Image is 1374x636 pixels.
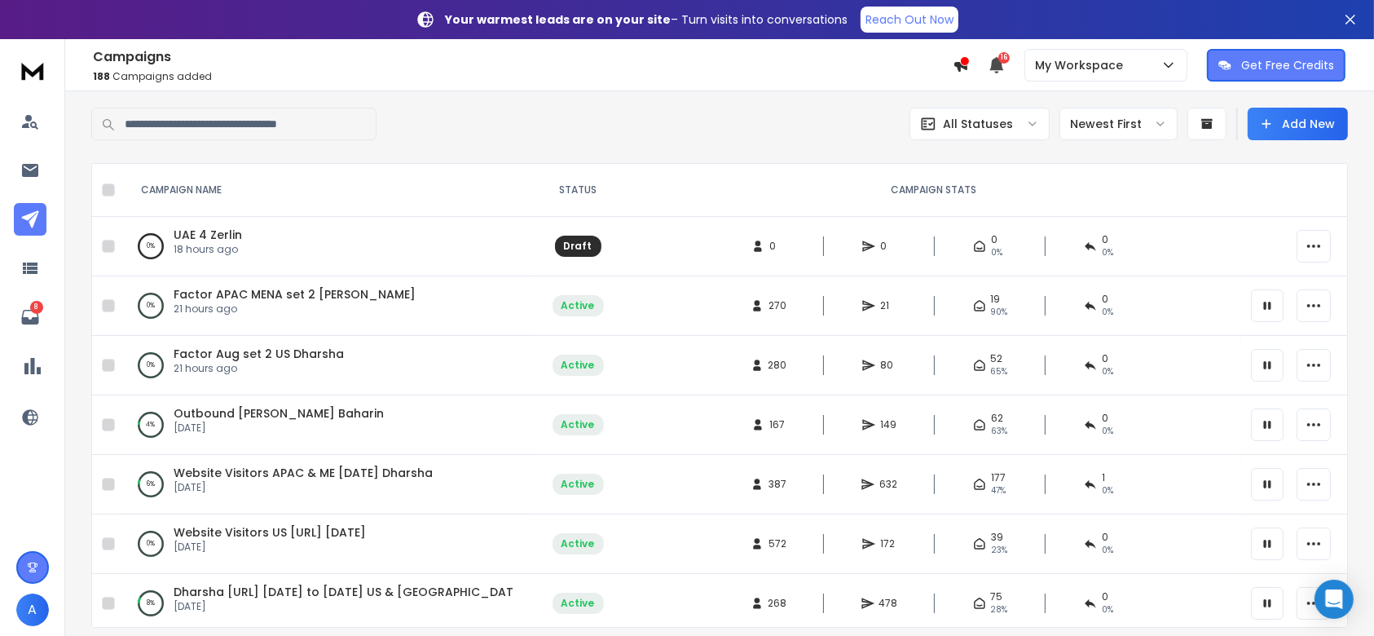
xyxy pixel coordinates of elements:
p: [DATE] [174,541,366,554]
span: 21 [880,299,896,312]
span: 19 [991,293,1001,306]
span: 0 [1102,233,1108,246]
span: 572 [768,537,786,550]
th: STATUS [529,164,627,217]
p: [DATE] [174,422,384,435]
span: 47 % [991,484,1006,497]
a: 8 [14,301,46,333]
button: Newest First [1059,108,1178,140]
div: Active [561,299,595,312]
a: Website Visitors APAC & ME [DATE] Dharsha [174,465,433,481]
span: 90 % [991,306,1008,319]
span: 0 % [1102,544,1113,557]
span: 172 [880,537,896,550]
h1: Campaigns [93,47,953,67]
div: Active [561,597,595,610]
span: 0 % [1102,425,1113,438]
a: Factor Aug set 2 US Dharsha [174,346,344,362]
p: 21 hours ago [174,303,416,316]
span: 387 [768,478,786,491]
div: Active [561,537,595,550]
span: 0 [991,233,997,246]
td: 4%Outbound [PERSON_NAME] Baharin[DATE] [121,395,529,455]
span: 280 [768,359,787,372]
span: 75 [991,590,1003,603]
span: 62 [991,412,1003,425]
div: Active [561,478,595,491]
a: Website Visitors US [URL] [DATE] [174,524,366,541]
span: 268 [768,597,787,610]
span: 0 [1102,531,1108,544]
p: 6 % [147,476,155,492]
td: 0%UAE 4 Zerlin18 hours ago [121,217,529,276]
a: Outbound [PERSON_NAME] Baharin [174,405,384,422]
span: 0 [880,240,896,253]
strong: Your warmest leads are on your site [445,11,671,28]
span: 23 % [991,544,1007,557]
span: 28 % [991,603,1008,616]
button: A [16,594,49,626]
p: 0 % [147,238,155,254]
span: 167 [769,418,786,431]
span: 1 [1102,471,1105,484]
span: 39 [991,531,1003,544]
p: 8 % [147,595,155,612]
span: 16 [998,52,1010,64]
span: 0 % [1102,603,1113,616]
span: 0 [769,240,786,253]
span: 63 % [991,425,1007,438]
p: [DATE] [174,600,513,613]
span: 0 % [1102,306,1113,319]
span: 478 [879,597,898,610]
span: 632 [879,478,897,491]
span: 0 [1102,412,1108,425]
td: 0%Factor Aug set 2 US Dharsha21 hours ago [121,336,529,395]
p: [DATE] [174,481,433,494]
span: 0% [991,246,1002,259]
p: Reach Out Now [865,11,953,28]
span: 149 [880,418,896,431]
button: Get Free Credits [1207,49,1345,82]
span: 0 [1102,293,1108,306]
button: Add New [1248,108,1348,140]
span: 65 % [991,365,1008,378]
p: 8 [30,301,43,314]
span: 0% [1102,246,1113,259]
a: Factor APAC MENA set 2 [PERSON_NAME] [174,286,416,303]
p: 4 % [147,417,156,433]
p: Campaigns added [93,70,953,83]
p: 18 hours ago [174,243,242,256]
span: 0 % [1102,484,1113,497]
div: Draft [564,240,592,253]
td: 0%Website Visitors US [URL] [DATE][DATE] [121,515,529,574]
td: 8%Dharsha [URL] [DATE] to [DATE] US & [GEOGRAPHIC_DATA][DATE] [121,574,529,634]
span: 52 [991,352,1003,365]
a: Reach Out Now [861,7,958,33]
p: 0 % [147,536,155,552]
p: My Workspace [1035,57,1130,73]
p: Get Free Credits [1241,57,1334,73]
p: – Turn visits into conversations [445,11,848,28]
p: 0 % [147,298,155,314]
a: UAE 4 Zerlin [174,227,242,243]
span: 0 % [1102,365,1113,378]
span: 177 [991,471,1006,484]
div: Active [561,359,595,372]
p: 0 % [147,357,155,373]
p: All Statuses [943,116,1013,132]
a: Dharsha [URL] [DATE] to [DATE] US & [GEOGRAPHIC_DATA] [174,584,527,600]
div: Open Intercom Messenger [1315,580,1354,619]
div: Active [561,418,595,431]
span: 80 [880,359,896,372]
td: 0%Factor APAC MENA set 2 [PERSON_NAME]21 hours ago [121,276,529,336]
span: 188 [93,69,110,83]
th: CAMPAIGN STATS [627,164,1241,217]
